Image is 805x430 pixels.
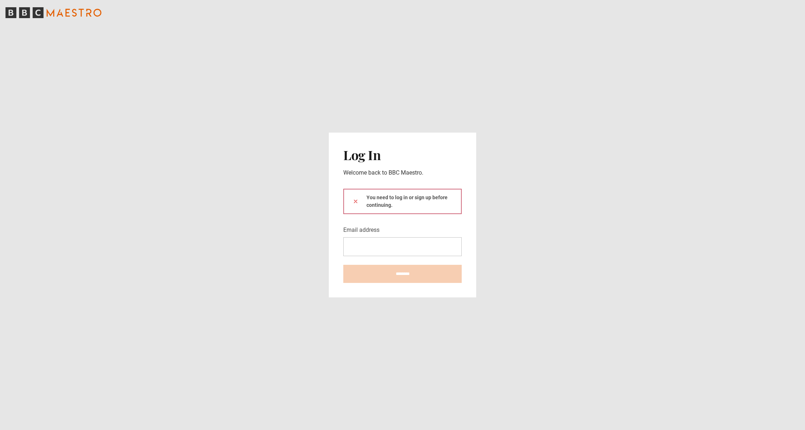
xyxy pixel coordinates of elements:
[343,189,462,214] div: You need to log in or sign up before continuing.
[5,7,101,18] svg: BBC Maestro
[343,226,380,234] label: Email address
[343,147,462,162] h2: Log In
[343,168,462,177] p: Welcome back to BBC Maestro.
